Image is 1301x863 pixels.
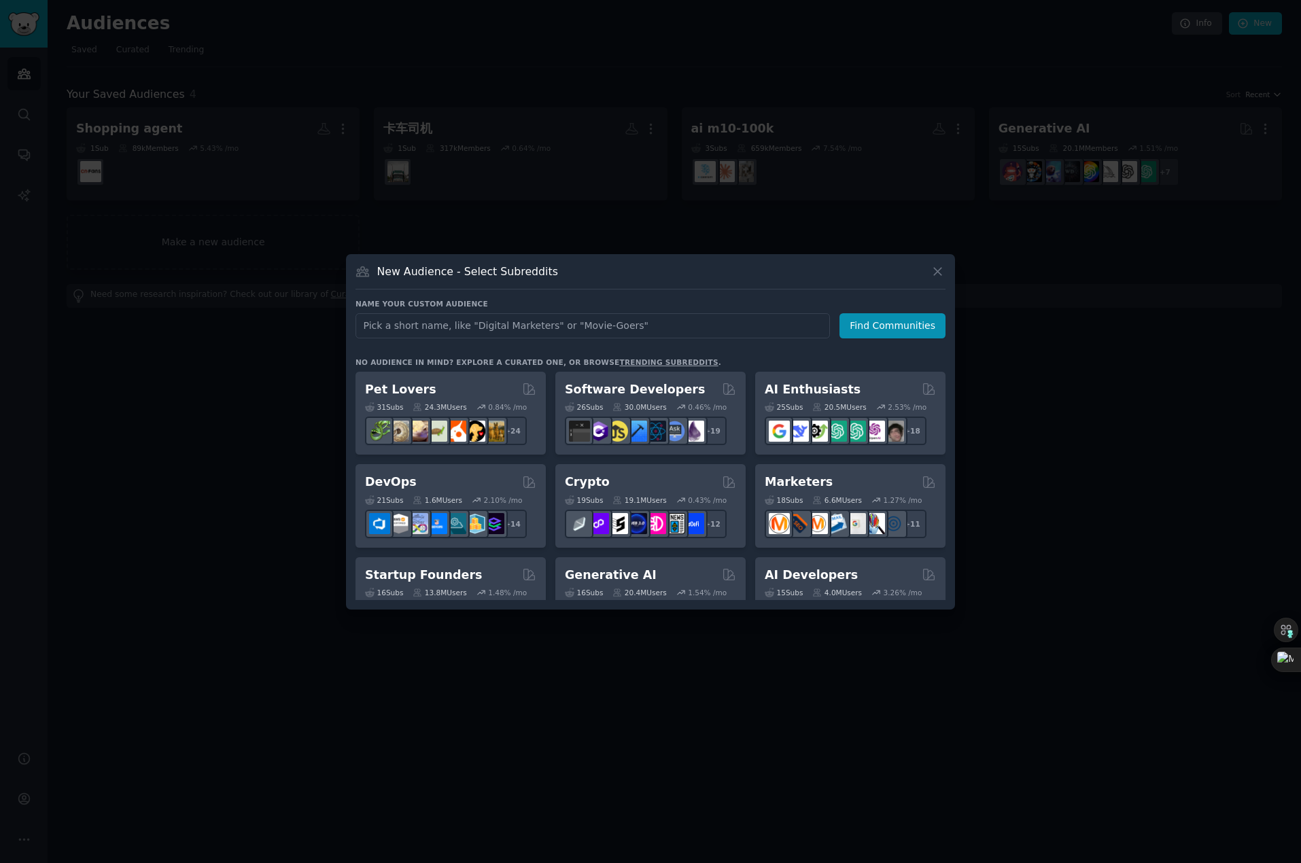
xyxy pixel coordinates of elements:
[369,421,390,442] img: herpetology
[664,421,685,442] img: AskComputerScience
[607,421,628,442] img: learnjavascript
[565,588,603,597] div: 16 Sub s
[883,421,904,442] img: ArtificalIntelligence
[365,474,417,491] h2: DevOps
[588,421,609,442] img: csharp
[365,402,403,412] div: 31 Sub s
[607,513,628,534] img: ethstaker
[612,402,666,412] div: 30.0M Users
[365,495,403,505] div: 21 Sub s
[765,402,803,412] div: 25 Sub s
[355,313,830,338] input: Pick a short name, like "Digital Marketers" or "Movie-Goers"
[569,421,590,442] img: software
[845,421,866,442] img: chatgpt_prompts_
[683,421,704,442] img: elixir
[765,495,803,505] div: 18 Sub s
[413,588,466,597] div: 13.8M Users
[619,358,718,366] a: trending subreddits
[365,381,436,398] h2: Pet Lovers
[388,513,409,534] img: AWS_Certified_Experts
[445,513,466,534] img: platformengineering
[612,588,666,597] div: 20.4M Users
[884,588,922,597] div: 3.26 % /mo
[688,495,727,505] div: 0.43 % /mo
[388,421,409,442] img: ballpython
[688,402,727,412] div: 0.46 % /mo
[588,513,609,534] img: 0xPolygon
[645,513,666,534] img: defiblockchain
[565,381,705,398] h2: Software Developers
[365,588,403,597] div: 16 Sub s
[483,513,504,534] img: PlatformEngineers
[626,421,647,442] img: iOSProgramming
[365,567,482,584] h2: Startup Founders
[769,513,790,534] img: content_marketing
[683,513,704,534] img: defi_
[807,513,828,534] img: AskMarketing
[565,474,610,491] h2: Crypto
[845,513,866,534] img: googleads
[565,495,603,505] div: 19 Sub s
[884,495,922,505] div: 1.27 % /mo
[488,588,527,597] div: 1.48 % /mo
[864,513,885,534] img: MarketingResearch
[688,588,727,597] div: 1.54 % /mo
[413,495,462,505] div: 1.6M Users
[483,421,504,442] img: dogbreed
[426,513,447,534] img: DevOpsLinks
[664,513,685,534] img: CryptoNews
[826,513,847,534] img: Emailmarketing
[612,495,666,505] div: 19.1M Users
[407,421,428,442] img: leopardgeckos
[839,313,946,338] button: Find Communities
[769,421,790,442] img: GoogleGeminiAI
[898,510,926,538] div: + 11
[765,381,861,398] h2: AI Enthusiasts
[826,421,847,442] img: chatgpt_promptDesign
[426,421,447,442] img: turtle
[898,417,926,445] div: + 18
[355,299,946,309] h3: Name your custom audience
[765,588,803,597] div: 15 Sub s
[626,513,647,534] img: web3
[864,421,885,442] img: OpenAIDev
[407,513,428,534] img: Docker_DevOps
[645,421,666,442] img: reactnative
[488,402,527,412] div: 0.84 % /mo
[464,513,485,534] img: aws_cdk
[565,567,657,584] h2: Generative AI
[377,264,558,279] h3: New Audience - Select Subreddits
[569,513,590,534] img: ethfinance
[812,588,862,597] div: 4.0M Users
[812,495,862,505] div: 6.6M Users
[883,513,904,534] img: OnlineMarketing
[788,421,809,442] img: DeepSeek
[445,421,466,442] img: cockatiel
[807,421,828,442] img: AItoolsCatalog
[812,402,866,412] div: 20.5M Users
[765,567,858,584] h2: AI Developers
[355,357,721,367] div: No audience in mind? Explore a curated one, or browse .
[888,402,926,412] div: 2.53 % /mo
[498,510,527,538] div: + 14
[788,513,809,534] img: bigseo
[765,474,833,491] h2: Marketers
[698,510,727,538] div: + 12
[698,417,727,445] div: + 19
[464,421,485,442] img: PetAdvice
[369,513,390,534] img: azuredevops
[565,402,603,412] div: 26 Sub s
[498,417,527,445] div: + 24
[484,495,523,505] div: 2.10 % /mo
[413,402,466,412] div: 24.3M Users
